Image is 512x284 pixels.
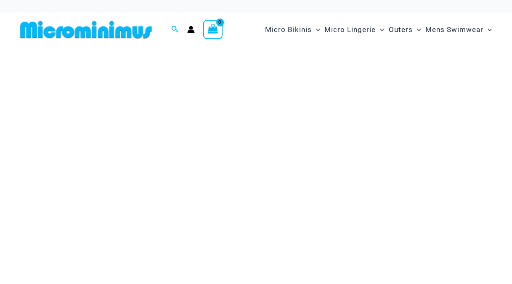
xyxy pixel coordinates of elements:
[483,19,492,40] span: Menu Toggle
[376,19,384,40] span: Menu Toggle
[322,17,386,43] a: Micro LingerieMenu ToggleMenu Toggle
[413,19,421,40] span: Menu Toggle
[171,24,179,35] a: Search icon link
[187,26,195,33] a: Account icon link
[203,20,223,39] a: View Shopping Cart, empty
[263,17,322,43] a: Micro BikinisMenu ToggleMenu Toggle
[389,19,413,40] span: Outers
[324,19,376,40] span: Micro Lingerie
[265,19,312,40] span: Micro Bikinis
[387,17,423,43] a: OutersMenu ToggleMenu Toggle
[423,17,494,43] a: Mens SwimwearMenu ToggleMenu Toggle
[425,19,483,40] span: Mens Swimwear
[312,19,320,40] span: Menu Toggle
[262,16,495,44] nav: Site Navigation
[17,20,155,39] img: MM SHOP LOGO FLAT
